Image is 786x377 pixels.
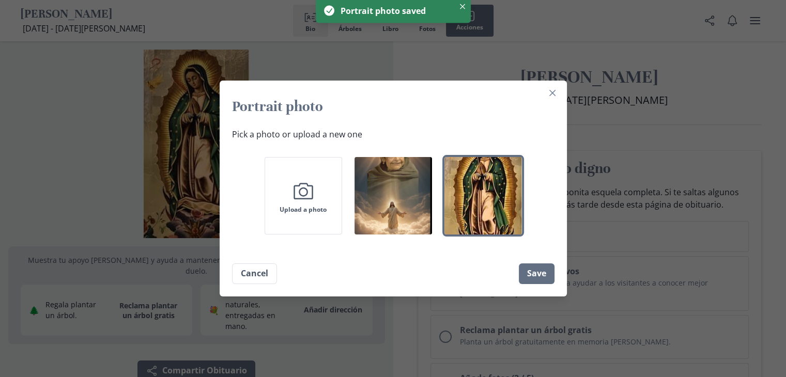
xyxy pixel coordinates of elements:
[232,128,554,140] p: Pick a photo or upload a new one
[265,157,342,234] button: Upload a photo
[232,97,554,116] h2: Portrait photo
[280,206,327,213] span: Upload a photo
[341,5,450,17] div: Portrait photo saved
[519,263,554,284] button: Save
[232,263,277,284] button: Cancel
[544,85,561,101] button: Close
[456,1,469,13] button: Close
